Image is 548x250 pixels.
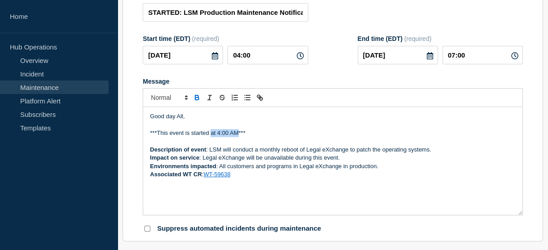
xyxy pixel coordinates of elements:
[228,92,241,103] button: Toggle ordered list
[358,35,523,42] div: End time (EDT)
[150,162,516,170] p: : All customers and programs in Legal eXchange in production.
[150,146,206,153] strong: Description of event
[216,92,228,103] button: Toggle strikethrough text
[443,46,523,64] input: HH:MM
[150,112,516,121] p: Good day All,
[192,35,219,42] span: (required)
[145,226,150,232] input: Suppress automated incidents during maintenance
[228,46,308,64] input: HH:MM
[150,154,199,161] strong: Impact on service
[143,35,308,42] div: Start time (EDT)
[203,171,230,178] a: WT-59638
[150,146,516,154] p: : LSM will conduct a monthly reboot of Legal eXchange to patch the operating systems.
[404,35,432,42] span: (required)
[358,46,438,64] input: YYYY-MM-DD
[150,171,202,178] strong: Associated WT CR
[147,92,191,103] span: Font size
[143,3,308,22] input: Title
[241,92,254,103] button: Toggle bulleted list
[143,107,522,215] div: Message
[150,154,516,162] p: : Legal eXchange will be unavailable during this event.
[203,92,216,103] button: Toggle italic text
[254,92,266,103] button: Toggle link
[143,78,523,85] div: Message
[150,129,516,137] p: ***This event is started at 4:00 AM***
[191,92,203,103] button: Toggle bold text
[157,224,321,233] p: Suppress automated incidents during maintenance
[150,163,216,170] strong: Environments impacted
[150,170,516,179] p: :
[143,46,223,64] input: YYYY-MM-DD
